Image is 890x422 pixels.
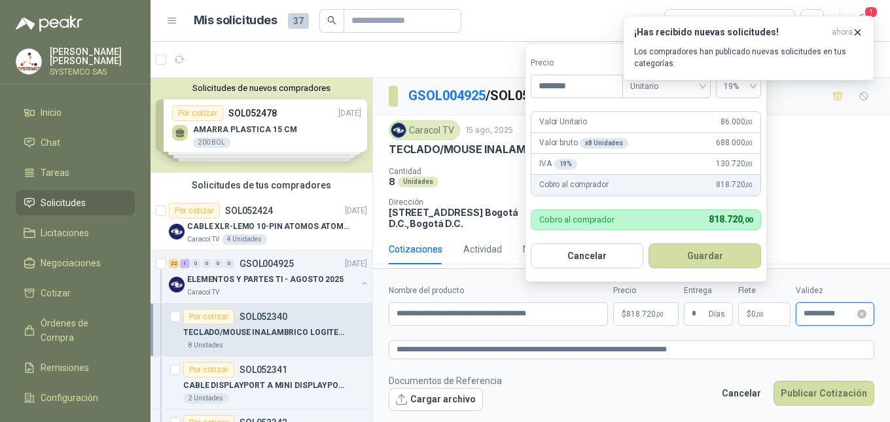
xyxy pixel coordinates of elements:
[747,310,751,318] span: $
[240,365,287,374] p: SOL052341
[673,14,700,28] div: Todas
[389,167,559,176] p: Cantidad
[224,259,234,268] div: 0
[187,287,219,298] p: Caracol TV
[738,285,791,297] label: Flete
[288,13,309,29] span: 37
[213,259,223,268] div: 0
[16,311,135,350] a: Órdenes de Compra
[16,16,82,31] img: Logo peakr
[389,374,502,388] p: Documentos de Referencia
[857,309,866,319] span: close-circle
[222,234,267,245] div: 4 Unidades
[774,381,874,406] button: Publicar Cotización
[180,259,190,268] div: 1
[656,311,664,318] span: ,00
[16,220,135,245] a: Licitaciones
[626,310,664,318] span: 818.720
[41,391,98,405] span: Configuración
[751,310,764,318] span: 0
[16,281,135,306] a: Cotizar
[832,27,853,38] span: ahora
[851,9,874,33] button: 1
[709,303,725,325] span: Días
[16,385,135,410] a: Configuración
[151,357,372,410] a: Por cotizarSOL052341CABLE DISPLAYPORT A MINI DISPLAYPORT2 Unidades
[601,49,681,70] div: 1 - 50 de 111
[41,105,62,120] span: Inicio
[183,379,346,392] p: CABLE DISPLAYPORT A MINI DISPLAYPORT
[408,88,486,103] a: GSOL004925
[465,124,513,137] p: 15 ago, 2025
[613,302,679,326] p: $818.720,00
[187,234,219,245] p: Caracol TV
[16,251,135,275] a: Negociaciones
[389,242,442,256] div: Cotizaciones
[389,198,531,207] p: Dirección
[408,86,560,106] p: / SOL052340
[183,362,234,378] div: Por cotizar
[183,326,346,339] p: TECLADO/MOUSE INALAMBRICO LOGITECH MK270
[623,16,874,80] button: ¡Has recibido nuevas solicitudes!ahora Los compradores han publicado nuevas solicitudes en tus ca...
[169,224,185,239] img: Company Logo
[50,68,135,76] p: SYSTEMCO SAS
[569,176,885,187] p: Crédito 30 días
[16,100,135,125] a: Inicio
[796,285,874,297] label: Validez
[345,258,367,270] p: [DATE]
[41,360,89,375] span: Remisiones
[151,198,372,251] a: Por cotizarSOL052424[DATE] Company LogoCABLE XLR-LEMO 10-PIN ATOMOS ATOMCAB016Caracol TV4 Unidades
[41,226,89,240] span: Licitaciones
[183,309,234,325] div: Por cotizar
[634,27,827,38] h3: ¡Has recibido nuevas solicitudes!
[389,285,608,297] label: Nombre del producto
[398,177,438,187] div: Unidades
[183,340,228,351] div: 8 Unidades
[16,160,135,185] a: Tareas
[756,311,764,318] span: ,00
[194,11,277,30] h1: Mis solicitudes
[523,242,563,256] div: Mensajes
[169,203,220,219] div: Por cotizar
[50,47,135,65] p: [PERSON_NAME] [PERSON_NAME]
[41,135,60,150] span: Chat
[389,120,460,140] div: Caracol TV
[191,259,201,268] div: 0
[41,286,71,300] span: Cotizar
[613,285,679,297] label: Precio
[187,273,344,286] p: ELEMENTOS Y PARTES TI - AGOSTO 2025
[864,6,878,18] span: 1
[225,206,273,215] p: SOL052424
[41,196,86,210] span: Solicitudes
[16,49,41,74] img: Company Logo
[16,355,135,380] a: Remisiones
[151,304,372,357] a: Por cotizarSOL052340TECLADO/MOUSE INALAMBRICO LOGITECH MK2708 Unidades
[389,176,395,187] p: 8
[240,312,287,321] p: SOL052340
[151,173,372,198] div: Solicitudes de tus compradores
[240,259,294,268] p: GSOL004925
[570,88,630,104] div: Por cotizar
[41,316,122,345] span: Órdenes de Compra
[391,123,406,137] img: Company Logo
[151,78,372,173] div: Solicitudes de nuevos compradoresPor cotizarSOL052478[DATE] AMARRA PLASTICA 15 CM200 BOLPor cotiz...
[569,167,885,176] p: Condición de pago
[183,393,228,404] div: 2 Unidades
[187,220,350,233] p: CABLE XLR-LEMO 10-PIN ATOMOS ATOMCAB016
[738,302,791,326] p: $ 0,00
[16,130,135,155] a: Chat
[389,388,483,412] button: Cargar archivo
[634,46,863,69] p: Los compradores han publicado nuevas solicitudes en tus categorías.
[389,207,531,229] p: [STREET_ADDRESS] Bogotá D.C. , Bogotá D.C.
[684,285,733,297] label: Entrega
[156,83,367,93] button: Solicitudes de nuevos compradores
[16,190,135,215] a: Solicitudes
[41,166,69,180] span: Tareas
[202,259,212,268] div: 0
[41,256,101,270] span: Negociaciones
[327,16,336,25] span: search
[169,256,370,298] a: 22 1 0 0 0 0 GSOL004925[DATE] Company LogoELEMENTOS Y PARTES TI - AGOSTO 2025Caracol TV
[463,242,502,256] div: Actividad
[169,259,179,268] div: 22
